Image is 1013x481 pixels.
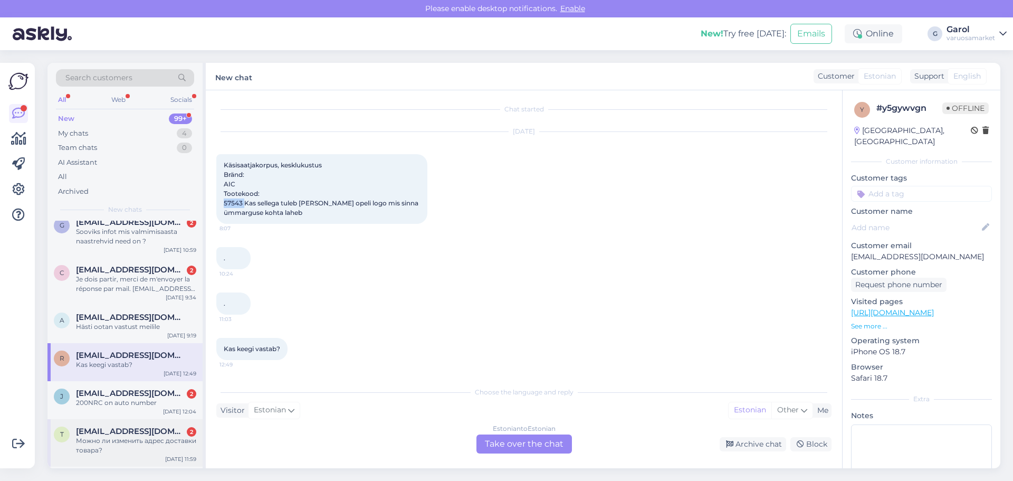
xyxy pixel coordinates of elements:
div: [DATE] [216,127,832,136]
div: [DATE] 12:04 [163,408,196,416]
div: Extra [851,394,992,404]
input: Add name [852,222,980,233]
span: A [60,316,64,324]
span: . [224,254,225,262]
span: Ranetandrejev95@gmail.com [76,351,186,360]
a: Garolvaruosamarket [947,25,1007,42]
span: Tetianashuvalova@gmail.com [76,427,186,436]
p: Customer phone [851,267,992,278]
span: Jaanus.helde@gmail.com [76,389,186,398]
div: 2 [187,389,196,399]
div: 2 [187,427,196,437]
div: AI Assistant [58,157,97,168]
div: Online [845,24,902,43]
span: c [60,269,64,277]
div: [DATE] 9:19 [167,332,196,339]
span: . [224,299,225,307]
div: All [56,93,68,107]
span: cedterrasson@live.fr [76,265,186,275]
p: Customer tags [851,173,992,184]
div: varuosamarket [947,34,995,42]
div: # y5gywvgn [876,102,942,115]
div: Visitor [216,405,245,416]
span: Estonian [864,71,896,82]
div: 4 [177,128,192,139]
div: 200NRC on auto number [76,398,196,408]
span: 12:49 [219,361,259,369]
div: Sooviks infot mis valmimisaasta naastrehvid need on ? [76,227,196,246]
div: New [58,114,74,124]
div: [DATE] 12:49 [164,370,196,378]
span: 8:07 [219,224,259,232]
p: Visited pages [851,296,992,307]
p: Safari 18.7 [851,373,992,384]
img: Askly Logo [8,71,28,91]
p: iPhone OS 18.7 [851,346,992,357]
div: My chats [58,128,88,139]
p: Browser [851,362,992,373]
div: Support [910,71,944,82]
div: G [928,26,942,41]
p: Operating system [851,335,992,346]
div: [GEOGRAPHIC_DATA], [GEOGRAPHIC_DATA] [854,125,971,147]
div: Garol [947,25,995,34]
label: New chat [215,69,252,83]
div: Estonian [729,402,771,418]
div: Socials [168,93,194,107]
span: R [60,354,64,362]
div: 2 [187,218,196,228]
input: Add a tag [851,186,992,202]
div: 0 [177,143,192,153]
div: Web [109,93,128,107]
span: Other [777,405,799,414]
div: Customer [814,71,855,82]
span: T [60,430,64,438]
span: Kas keegi vastab? [224,345,280,353]
div: Customer information [851,157,992,166]
p: Customer email [851,240,992,251]
div: 99+ [169,114,192,124]
div: [DATE] 11:59 [165,455,196,463]
div: Estonian to Estonian [493,424,556,433]
div: Archived [58,186,89,197]
a: [URL][DOMAIN_NAME] [851,308,934,317]
span: 11:03 [219,315,259,323]
span: Käsisaatjakorpus, kesklukustus Bränd: AIC Tootekood: 57543 Kas sellega tuleb [PERSON_NAME] opeli ... [224,161,420,216]
div: Choose the language and reply [216,388,832,397]
span: New chats [108,205,142,214]
span: Estonian [254,404,286,416]
span: y [860,106,864,114]
span: g [60,221,64,229]
span: J [60,392,63,400]
span: Enable [557,4,588,13]
p: [EMAIL_ADDRESS][DOMAIN_NAME] [851,251,992,262]
span: 10:24 [219,270,259,278]
div: Request phone number [851,278,947,292]
div: Je dois partir, merci de m'envoyer la réponse par mail. [EMAIL_ADDRESS][DOMAIN_NAME] [76,275,196,294]
div: Archive chat [720,437,786,451]
span: Offline [942,102,989,114]
span: English [953,71,981,82]
div: Можно ли изменить адрес доставки товара? [76,436,196,455]
div: Hästi ootan vastust meilile [76,322,196,332]
p: See more ... [851,322,992,331]
div: 2 [187,266,196,275]
span: Anneliisjuhandi@gmail.com [76,313,186,322]
b: New! [701,29,723,39]
div: [DATE] 9:34 [166,294,196,301]
div: Take over the chat [476,435,572,454]
div: Try free [DATE]: [701,27,786,40]
button: Emails [790,24,832,44]
div: Me [813,405,828,416]
span: Search customers [65,72,132,83]
div: Team chats [58,143,97,153]
div: All [58,172,67,182]
p: Customer name [851,206,992,217]
div: Kas keegi vastab? [76,360,196,370]
div: Block [790,437,832,451]
span: gerlivaltin@gmail.com [76,218,186,227]
p: Notes [851,410,992,421]
div: Chat started [216,105,832,114]
div: [DATE] 10:59 [164,246,196,254]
